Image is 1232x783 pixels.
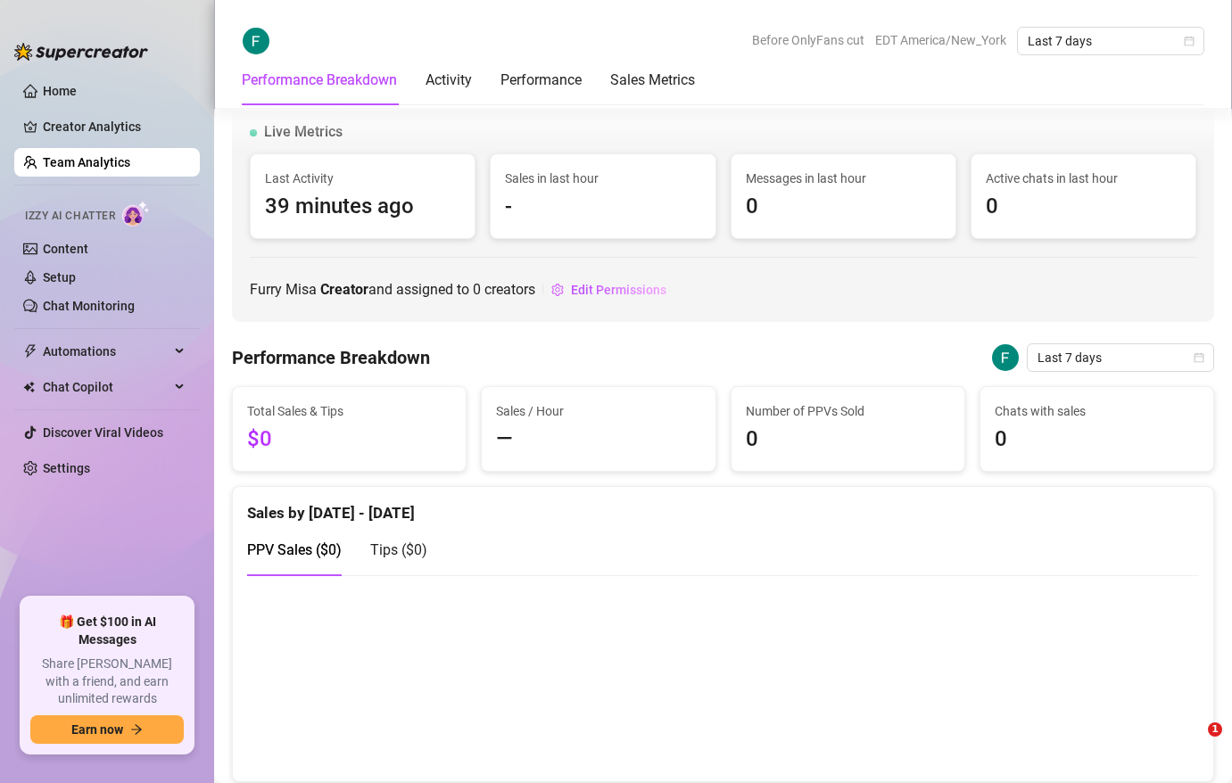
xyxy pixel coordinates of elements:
span: setting [551,284,564,296]
span: calendar [1194,352,1204,363]
span: 0 [746,423,950,457]
span: Active chats in last hour [986,169,1181,188]
span: 🎁 Get $100 in AI Messages [30,614,184,648]
span: Number of PPVs Sold [746,401,950,421]
span: Live Metrics [264,121,343,143]
span: Share [PERSON_NAME] with a friend, and earn unlimited rewards [30,655,184,708]
a: Home [43,84,77,98]
a: Content [43,242,88,256]
span: Messages in last hour [746,169,941,188]
a: Settings [43,461,90,475]
h4: Performance Breakdown [232,345,430,370]
span: PPV Sales ( $0 ) [247,541,342,558]
span: 0 [473,281,481,298]
img: Furry M [992,344,1019,371]
span: Last 7 days [1028,28,1194,54]
span: 39 minutes ago [265,190,460,224]
span: thunderbolt [23,344,37,359]
div: Sales by [DATE] - [DATE] [247,487,1199,525]
span: Tips ( $0 ) [370,541,427,558]
span: Sales in last hour [505,169,700,188]
span: Edit Permissions [571,283,666,297]
span: Total Sales & Tips [247,401,451,421]
span: - [505,190,700,224]
span: Chats with sales [995,401,1199,421]
span: 1 [1208,722,1222,737]
span: 0 [986,190,1181,224]
img: Furry M [243,28,269,54]
img: logo-BBDzfeDw.svg [14,43,148,61]
span: Chat Copilot [43,373,170,401]
span: Earn now [71,722,123,737]
span: Automations [43,337,170,366]
img: AI Chatter [122,201,150,227]
span: arrow-right [130,723,143,736]
span: $0 [247,423,451,457]
a: Creator Analytics [43,112,186,141]
span: Last 7 days [1038,344,1203,371]
span: Furry M is a and assigned to creators [250,278,535,301]
span: EDT America/New_York [875,27,1006,54]
button: Edit Permissions [550,276,667,304]
span: — [496,423,700,457]
iframe: Intercom live chat [1171,722,1214,765]
span: calendar [1184,36,1195,46]
b: Creator [320,281,368,298]
span: Before OnlyFans cut [752,27,864,54]
div: Performance [500,70,582,91]
div: Performance Breakdown [242,70,397,91]
button: Earn nowarrow-right [30,715,184,744]
div: Activity [426,70,472,91]
span: 0 [746,190,941,224]
a: Setup [43,270,76,284]
div: Sales Metrics [610,70,695,91]
span: Izzy AI Chatter [25,208,115,225]
span: 0 [995,423,1199,457]
span: Sales / Hour [496,401,700,421]
span: Last Activity [265,169,460,188]
img: Chat Copilot [23,381,35,393]
a: Team Analytics [43,155,130,169]
a: Discover Viral Videos [43,425,163,440]
a: Chat Monitoring [43,299,135,313]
